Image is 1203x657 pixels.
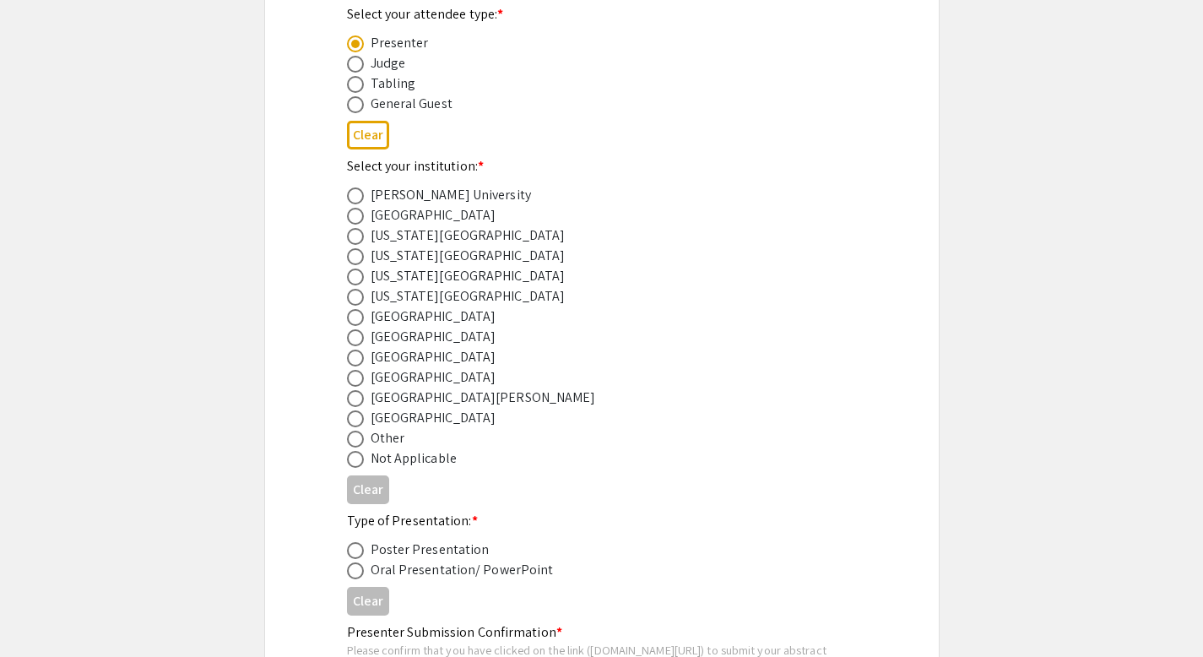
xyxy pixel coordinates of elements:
mat-label: Select your institution: [347,157,485,175]
mat-label: Select your attendee type: [347,5,504,23]
button: Clear [347,587,389,615]
iframe: Chat [13,581,72,644]
button: Clear [347,475,389,503]
div: [GEOGRAPHIC_DATA] [371,307,496,327]
div: Not Applicable [371,448,457,469]
div: Judge [371,53,406,73]
div: Other [371,428,405,448]
div: [GEOGRAPHIC_DATA] [371,347,496,367]
div: [GEOGRAPHIC_DATA][PERSON_NAME] [371,388,596,408]
div: Tabling [371,73,416,94]
div: [PERSON_NAME] University [371,185,531,205]
div: General Guest [371,94,452,114]
div: [US_STATE][GEOGRAPHIC_DATA] [371,266,566,286]
mat-label: Presenter Submission Confirmation [347,623,562,641]
div: [GEOGRAPHIC_DATA] [371,327,496,347]
div: [GEOGRAPHIC_DATA] [371,367,496,388]
div: Oral Presentation/ PowerPoint [371,560,554,580]
div: [GEOGRAPHIC_DATA] [371,205,496,225]
div: [US_STATE][GEOGRAPHIC_DATA] [371,225,566,246]
div: [US_STATE][GEOGRAPHIC_DATA] [371,246,566,266]
div: Poster Presentation [371,540,490,560]
button: Clear [347,121,389,149]
div: [GEOGRAPHIC_DATA] [371,408,496,428]
div: Presenter [371,33,429,53]
div: [US_STATE][GEOGRAPHIC_DATA] [371,286,566,307]
mat-label: Type of Presentation: [347,512,478,529]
